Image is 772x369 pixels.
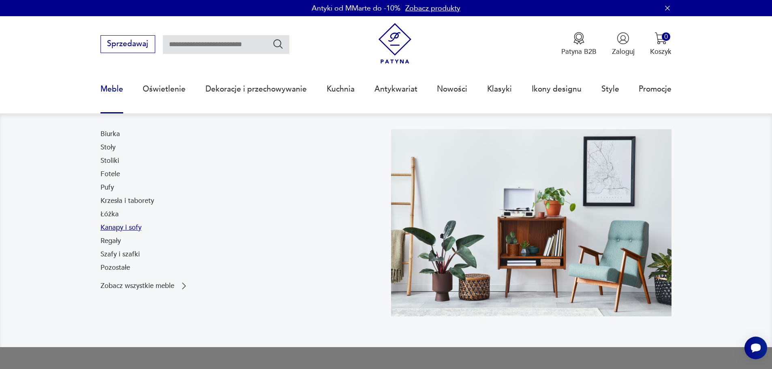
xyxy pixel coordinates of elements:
[744,337,767,359] iframe: Smartsupp widget button
[101,70,123,108] a: Meble
[374,70,417,108] a: Antykwariat
[101,169,120,179] a: Fotele
[487,70,512,108] a: Klasyki
[101,183,114,192] a: Pufy
[532,70,582,108] a: Ikony designu
[327,70,355,108] a: Kuchnia
[612,32,635,56] button: Zaloguj
[639,70,671,108] a: Promocje
[101,156,119,166] a: Stoliki
[573,32,585,45] img: Ikona medalu
[601,70,619,108] a: Style
[101,35,155,53] button: Sprzedawaj
[561,32,597,56] button: Patyna B2B
[101,143,115,152] a: Stoły
[617,32,629,45] img: Ikonka użytkownika
[101,209,119,219] a: Łóżka
[612,47,635,56] p: Zaloguj
[205,70,307,108] a: Dekoracje i przechowywanie
[101,250,140,259] a: Szafy i szafki
[374,23,415,64] img: Patyna - sklep z meblami i dekoracjami vintage
[650,47,671,56] p: Koszyk
[101,41,155,48] a: Sprzedawaj
[561,47,597,56] p: Patyna B2B
[143,70,186,108] a: Oświetlenie
[405,3,460,13] a: Zobacz produkty
[101,129,120,139] a: Biurka
[101,236,121,246] a: Regały
[391,129,672,316] img: 969d9116629659dbb0bd4e745da535dc.jpg
[101,283,174,289] p: Zobacz wszystkie meble
[101,196,154,206] a: Krzesła i taborety
[312,3,400,13] p: Antyki od MMarte do -10%
[101,223,141,232] a: Kanapy i sofy
[561,32,597,56] a: Ikona medaluPatyna B2B
[662,32,670,41] div: 0
[101,281,189,291] a: Zobacz wszystkie meble
[272,38,284,50] button: Szukaj
[650,32,671,56] button: 0Koszyk
[437,70,467,108] a: Nowości
[654,32,667,45] img: Ikona koszyka
[101,263,130,273] a: Pozostałe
